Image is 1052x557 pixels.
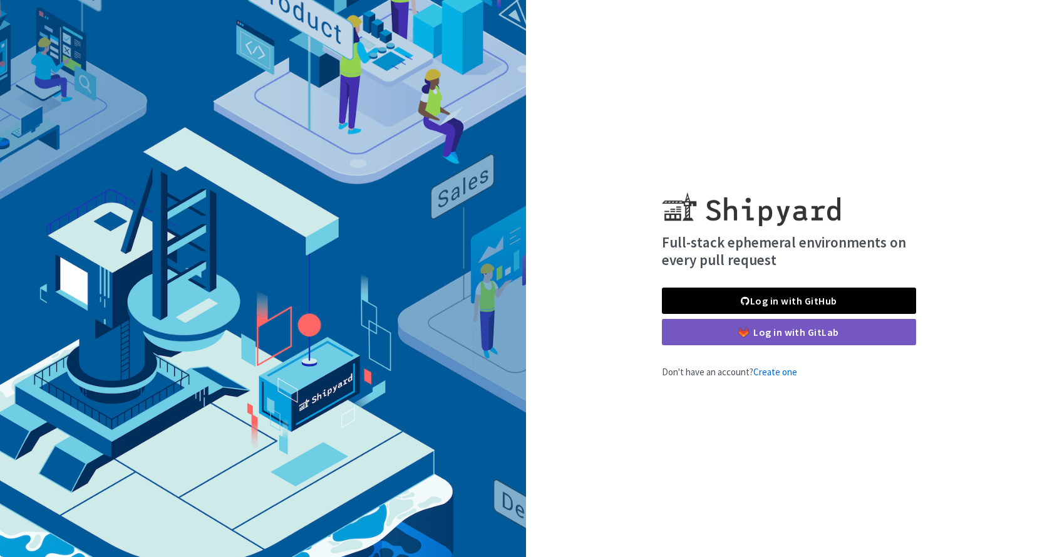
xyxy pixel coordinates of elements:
a: Log in with GitLab [662,319,916,345]
img: Shipyard logo [662,177,840,226]
span: Don't have an account? [662,366,797,378]
img: gitlab-color.svg [739,328,748,337]
a: Log in with GitHub [662,288,916,314]
h4: Full-stack ephemeral environments on every pull request [662,234,916,268]
a: Create one [753,366,797,378]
